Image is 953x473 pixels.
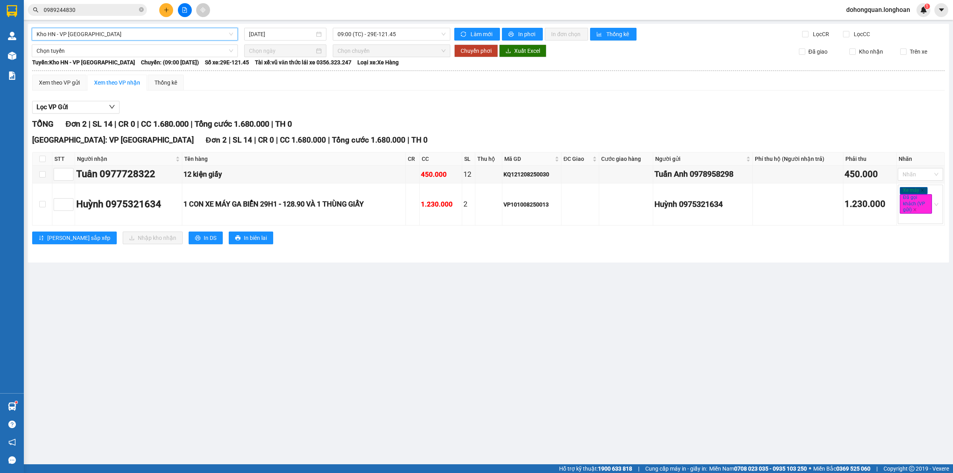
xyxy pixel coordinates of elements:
span: copyright [909,466,914,471]
div: 12 kiện giấy [183,169,404,180]
span: caret-down [938,6,945,14]
span: dohongquan.longhoan [840,5,916,15]
span: Tài xế: vũ văn thức lái xe 0356.323.247 [255,58,351,67]
span: | [254,135,256,145]
img: solution-icon [8,71,16,80]
img: logo-vxr [7,5,17,17]
span: Số xe: 29E-121.45 [205,58,249,67]
span: CR 0 [118,119,135,129]
button: bar-chartThống kê [590,28,637,41]
span: | [876,464,878,473]
div: 12 [463,169,474,180]
span: close [913,208,917,212]
button: printerIn phơi [502,28,543,41]
div: Thống kê [154,78,177,87]
span: Tổng cước 1.680.000 [195,119,269,129]
strong: 0708 023 035 - 0935 103 250 [734,465,807,472]
span: plus [164,7,169,13]
span: Chọn chuyến [338,45,446,57]
button: Chuyển phơi [454,44,498,57]
span: In biên lai [244,234,267,242]
span: CC 1.680.000 [280,135,326,145]
button: file-add [178,3,192,17]
span: [GEOGRAPHIC_DATA]: VP [GEOGRAPHIC_DATA] [32,135,194,145]
img: warehouse-icon [8,402,16,411]
span: Người gửi [655,154,745,163]
div: Xem theo VP nhận [94,78,140,87]
div: 1.230.000 [421,199,460,210]
div: 1.230.000 [845,197,895,211]
div: Nhãn [899,154,942,163]
td: VP101008250013 [502,183,561,226]
span: sort-ascending [39,235,44,241]
span: close-circle [139,7,144,12]
span: CC 1.680.000 [141,119,189,129]
button: Lọc VP Gửi [32,101,120,114]
span: Kho HN - VP Tây Hồ [37,28,233,40]
span: | [407,135,409,145]
span: download [505,48,511,54]
button: In đơn chọn [545,28,588,41]
span: Chuyến: (09:00 [DATE]) [141,58,199,67]
span: Lọc CC [851,30,871,39]
div: Huỳnh 0975321634 [654,198,752,210]
input: 13/08/2025 [249,30,314,39]
button: downloadXuất Excel [499,44,546,57]
th: Tên hàng [182,153,406,166]
span: 09:00 (TC) - 29E-121.45 [338,28,446,40]
span: SL 14 [93,119,112,129]
div: 450.000 [845,168,895,181]
span: aim [200,7,206,13]
sup: 1 [15,401,17,403]
span: [PERSON_NAME] sắp xếp [47,234,110,242]
span: Cung cấp máy in - giấy in: [645,464,707,473]
span: close-circle [139,6,144,14]
span: search [33,7,39,13]
span: Tổng cước 1.680.000 [332,135,405,145]
span: TỔNG [32,119,54,129]
span: ⚪️ [809,467,811,470]
b: Tuyến: Kho HN - VP [GEOGRAPHIC_DATA] [32,59,135,66]
span: printer [508,31,515,38]
span: close [920,188,924,192]
span: question-circle [8,421,16,428]
button: printerIn DS [189,232,223,244]
img: icon-new-feature [920,6,927,14]
span: Kho nhận [856,47,886,56]
span: In phơi [518,30,536,39]
div: 1 CON XE MÁY GA BIỂN 29H1 - 128.90 VÀ 1 THÙNG GIẤY [183,199,404,210]
button: printerIn biên lai [229,232,273,244]
span: message [8,456,16,464]
th: STT [52,153,75,166]
span: printer [235,235,241,241]
span: | [114,119,116,129]
button: plus [159,3,173,17]
span: Người nhận [77,154,174,163]
th: CR [406,153,420,166]
span: | [328,135,330,145]
th: CC [420,153,462,166]
div: KQ121208250030 [504,170,560,179]
div: 450.000 [421,169,460,180]
span: sync [461,31,467,38]
th: Cước giao hàng [599,153,653,166]
span: | [89,119,91,129]
span: bar-chart [596,31,603,38]
span: | [276,135,278,145]
div: 2 [463,199,474,210]
span: | [137,119,139,129]
span: TH 0 [275,119,292,129]
span: Mã GD [504,154,553,163]
span: printer [195,235,201,241]
th: SL [462,153,475,166]
span: CR 0 [258,135,274,145]
span: In DS [204,234,216,242]
span: Lọc VP Gửi [37,102,68,112]
div: VP101008250013 [504,200,560,209]
span: Hỗ trợ kỹ thuật: [559,464,632,473]
td: KQ121208250030 [502,166,561,183]
div: Tuân 0977728322 [76,167,181,182]
button: sort-ascending[PERSON_NAME] sắp xếp [32,232,117,244]
img: warehouse-icon [8,52,16,60]
span: Xuất Excel [514,46,540,55]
